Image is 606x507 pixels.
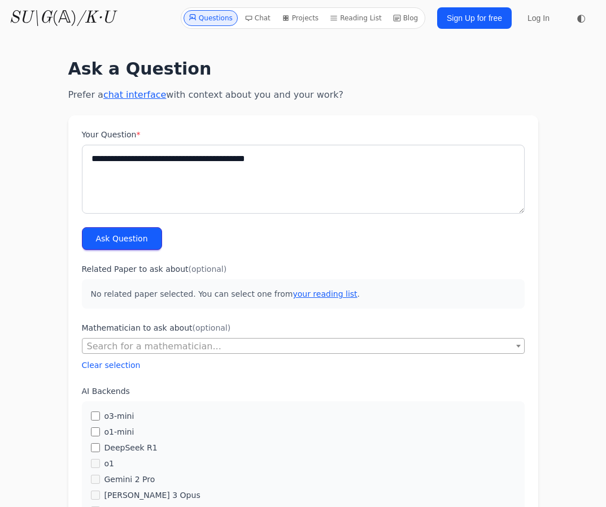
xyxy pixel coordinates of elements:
p: No related paper selected. You can select one from . [82,279,525,309]
label: o1-mini [104,426,134,437]
label: o3-mini [104,410,134,422]
span: Search for a mathematician... [82,339,524,354]
p: Prefer a with context about you and your work? [68,88,538,102]
button: ◐ [570,7,592,29]
span: (optional) [189,265,227,274]
button: Clear selection [82,359,141,371]
label: AI Backends [82,385,525,397]
button: Ask Question [82,227,162,250]
a: chat interface [103,89,166,100]
label: o1 [104,458,114,469]
a: Blog [389,10,423,26]
a: Sign Up for free [437,7,512,29]
a: Questions [184,10,238,26]
a: Projects [277,10,323,26]
a: Chat [240,10,275,26]
i: /K·U [77,10,115,27]
a: Log In [521,8,556,28]
span: (optional) [193,323,231,332]
a: your reading list [293,289,357,298]
a: Reading List [325,10,386,26]
label: Mathematician to ask about [82,322,525,333]
label: Gemini 2 Pro [104,474,155,485]
label: Related Paper to ask about [82,263,525,275]
h1: Ask a Question [68,59,538,79]
span: Search for a mathematician... [87,341,221,352]
span: Search for a mathematician... [82,338,525,354]
label: [PERSON_NAME] 3 Opus [104,489,200,501]
i: SU\G [9,10,52,27]
label: DeepSeek R1 [104,442,158,453]
label: Your Question [82,129,525,140]
a: SU\G(𝔸)/K·U [9,8,115,28]
span: ◐ [577,13,586,23]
